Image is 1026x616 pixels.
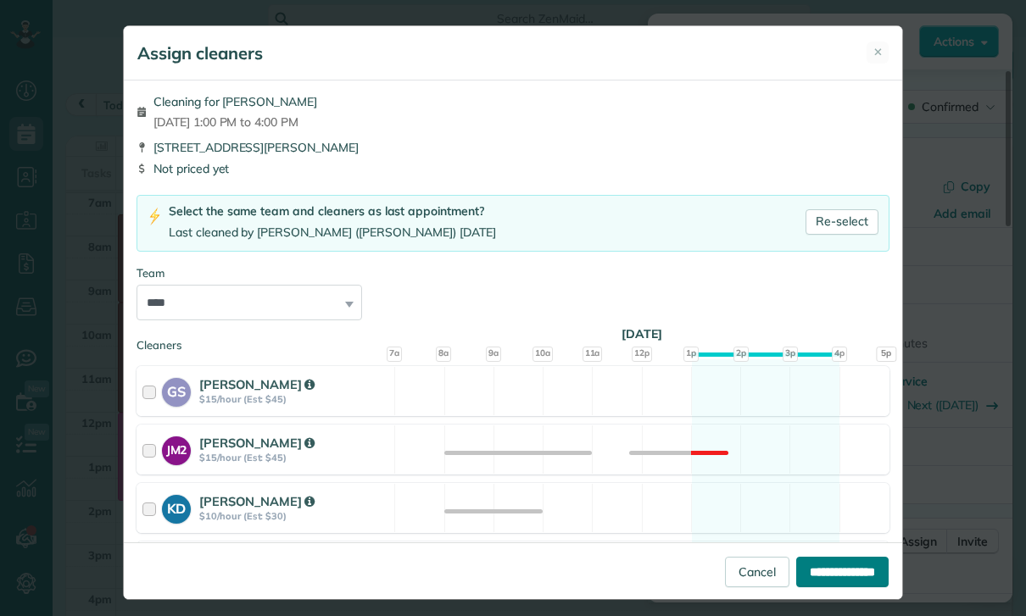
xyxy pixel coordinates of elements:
span: ✕ [873,44,883,60]
h5: Assign cleaners [137,42,263,65]
a: Re-select [806,209,878,235]
div: Team [137,265,889,281]
div: [STREET_ADDRESS][PERSON_NAME] [137,139,889,156]
span: Cleaning for [PERSON_NAME] [153,93,317,110]
div: Select the same team and cleaners as last appointment? [169,203,496,220]
strong: $10/hour (Est: $30) [199,510,389,522]
strong: GS [162,378,191,402]
div: Last cleaned by [PERSON_NAME] ([PERSON_NAME]) [DATE] [169,224,496,241]
strong: [PERSON_NAME] [199,435,315,451]
strong: $15/hour (Est: $45) [199,452,389,463]
strong: JM2 [162,436,191,459]
span: [DATE] 1:00 PM to 4:00 PM [153,114,317,130]
div: Not priced yet [137,160,889,177]
img: lightning-bolt-icon-94e5364df696ac2de96d3a42b8a9ff6ba979493684c50e6bbbcda72601fa0d29.png [148,208,162,225]
div: Cleaners [137,337,889,342]
strong: $15/hour (Est: $45) [199,393,389,405]
a: Cancel [725,557,789,587]
strong: [PERSON_NAME] [199,376,315,392]
strong: [PERSON_NAME] [199,493,315,509]
strong: KD [162,495,191,519]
